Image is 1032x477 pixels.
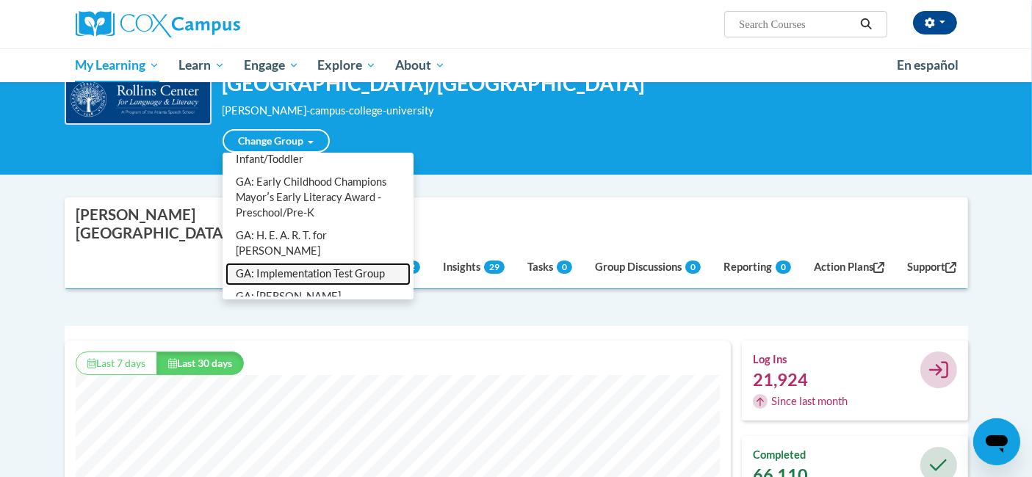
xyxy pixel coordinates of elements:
button: Account Settings [913,11,957,34]
a: Group Discussions0 [584,249,712,288]
a: Change Group [223,129,330,153]
a: Insights29 [432,249,516,288]
a: GA: Implementation Test Group [225,263,411,285]
span: About [395,57,445,74]
button: Search [855,15,877,33]
img: Cox Campus [76,11,240,37]
span: Explore [317,57,376,74]
a: Support [896,249,967,288]
iframe: Button to launch messaging window [973,418,1020,465]
button: Last 30 days [156,352,244,375]
div: 21,924 [753,371,862,387]
a: En español [887,50,968,81]
a: About [386,48,455,82]
a: GA: Early Childhood Champions Mayorʹs Early Literacy Award - Preschool/Pre-K [225,171,411,225]
a: My Learning [66,48,170,82]
div: Main menu [54,48,979,82]
div: [PERSON_NAME]-campus-college-university [223,103,663,119]
a: Explore [308,48,386,82]
span: My Learning [75,57,159,74]
a: Reporting0 [712,249,802,288]
div: [PERSON_NAME][GEOGRAPHIC_DATA]/[GEOGRAPHIC_DATA] [76,205,370,241]
button: Last 7 days [76,352,157,375]
span: En español [897,57,959,73]
span: Since last month [771,393,848,409]
span: 29 [484,261,505,274]
a: GA: H. E. A. R. T. for [PERSON_NAME] [225,225,411,263]
span: Learn [178,57,225,74]
span: 0 [776,261,791,274]
a: Tasks0 [516,249,583,288]
span: Engage [244,57,299,74]
a: Learn [169,48,234,82]
input: Search Courses [737,15,855,33]
h4: log ins [753,352,862,368]
h4: completed [753,447,862,463]
span: 0 [557,261,572,274]
a: Action Plans [803,249,895,288]
a: Engage [234,48,308,82]
span: 0 [685,261,701,274]
a: GA: [PERSON_NAME][GEOGRAPHIC_DATA] [225,285,411,324]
